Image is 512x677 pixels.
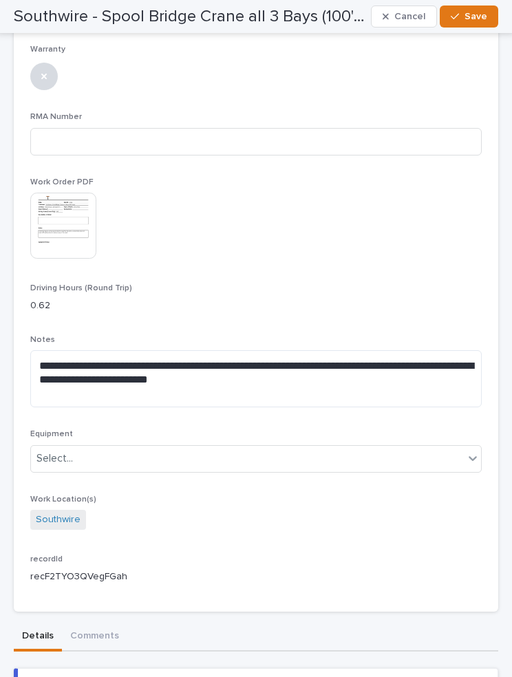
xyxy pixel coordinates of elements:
[14,623,62,652] button: Details
[36,513,81,527] a: Southwire
[30,45,65,54] span: Warranty
[30,495,96,504] span: Work Location(s)
[30,430,73,438] span: Equipment
[394,10,425,23] span: Cancel
[30,284,132,292] span: Driving Hours (Round Trip)
[371,6,437,28] button: Cancel
[30,178,94,186] span: Work Order PDF
[14,7,365,27] h2: Southwire - Spool Bridge Crane all 3 Bays (100' Long)
[30,113,82,121] span: RMA Number
[30,299,482,313] p: 0.62
[30,336,55,344] span: Notes
[30,555,63,563] span: recordId
[30,570,482,584] p: recF2TYO3QVegFGah
[62,623,127,652] button: Comments
[465,10,487,23] span: Save
[36,451,73,466] div: Select...
[440,6,498,28] button: Save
